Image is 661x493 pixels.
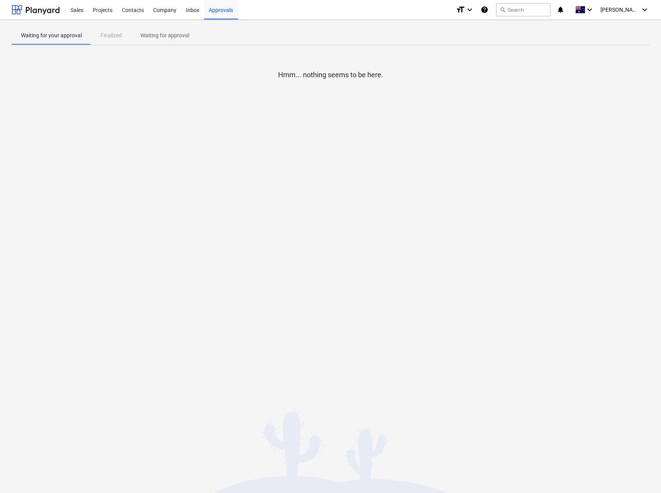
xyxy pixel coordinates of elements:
i: format_size [456,5,465,14]
i: keyboard_arrow_down [585,5,594,14]
span: [PERSON_NAME] [600,7,639,13]
span: search [500,7,506,13]
i: keyboard_arrow_down [640,5,649,14]
button: Search [496,3,550,16]
p: Waiting for your approval [21,31,82,40]
i: keyboard_arrow_down [465,5,474,14]
i: notifications [557,5,564,14]
p: Waiting for approval [140,31,189,40]
iframe: Chat Widget [622,456,661,493]
i: Knowledge base [481,5,488,14]
p: Hmm... nothing seems to be here. [278,70,383,80]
